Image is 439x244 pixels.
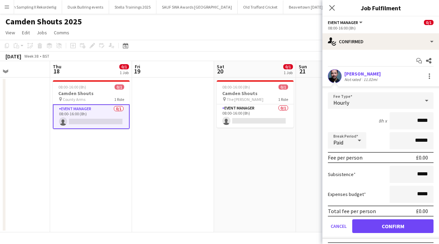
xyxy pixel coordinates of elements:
[156,0,238,14] button: SAUF SWA Awards [GEOGRAPHIC_DATA]
[328,154,363,161] div: Fee per person
[344,77,362,82] div: Not rated
[222,84,250,90] span: 08:00-16:00 (8h)
[37,30,47,36] span: Jobs
[328,20,364,25] button: Event Manager
[58,84,86,90] span: 08:00-16:00 (8h)
[5,53,21,60] div: [DATE]
[283,0,329,14] button: Beavertown [DATE]
[416,154,428,161] div: £0.00
[424,20,434,25] span: 0/1
[284,70,293,75] div: 1 Job
[62,0,109,14] button: Dusk Bullring events
[134,67,140,75] span: 19
[278,84,288,90] span: 0/1
[352,219,434,233] button: Confirm
[53,104,130,129] app-card-role: Event Manager0/108:00-16:00 (8h)
[322,33,439,50] div: Confirmed
[278,97,288,102] span: 1 Role
[416,208,428,214] div: £0.00
[120,70,129,75] div: 1 Job
[3,28,18,37] a: View
[119,64,129,69] span: 0/1
[344,71,381,77] div: [PERSON_NAME]
[299,63,307,70] span: Sun
[328,171,356,177] label: Subsistence
[53,90,130,96] h3: Camden Shouts
[298,67,307,75] span: 21
[328,20,358,25] span: Event Manager
[217,90,294,96] h3: Camden Shouts
[328,25,434,31] div: 08:00-16:00 (8h)
[379,118,387,124] div: 8h x
[217,63,224,70] span: Sat
[362,77,379,82] div: 11.02mi
[63,97,85,102] span: County Arms
[238,0,283,14] button: Old Trafford Cricket
[5,16,82,27] h1: Camden Shouts 2025
[23,54,40,59] span: Week 38
[333,139,343,146] span: Paid
[322,3,439,12] h3: Job Fulfilment
[115,84,124,90] span: 0/1
[43,54,49,59] div: BST
[328,208,376,214] div: Total fee per person
[114,97,124,102] span: 1 Role
[217,80,294,128] app-job-card: 08:00-16:00 (8h)0/1Camden Shouts The [PERSON_NAME]1 RoleEvent Manager0/108:00-16:00 (8h)
[53,80,130,129] app-job-card: 08:00-16:00 (8h)0/1Camden Shouts County Arms1 RoleEvent Manager0/108:00-16:00 (8h)
[54,30,69,36] span: Comms
[328,219,349,233] button: Cancel
[53,63,61,70] span: Thu
[52,67,61,75] span: 18
[283,64,293,69] span: 0/1
[227,97,263,102] span: The [PERSON_NAME]
[34,28,50,37] a: Jobs
[333,99,349,106] span: Hourly
[109,0,156,14] button: Stella Trainings 2025
[5,30,15,36] span: View
[19,28,33,37] a: Edit
[51,28,72,37] a: Comms
[217,104,294,128] app-card-role: Event Manager0/108:00-16:00 (8h)
[22,30,30,36] span: Edit
[135,63,140,70] span: Fri
[328,191,366,197] label: Expenses budget
[216,67,224,75] span: 20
